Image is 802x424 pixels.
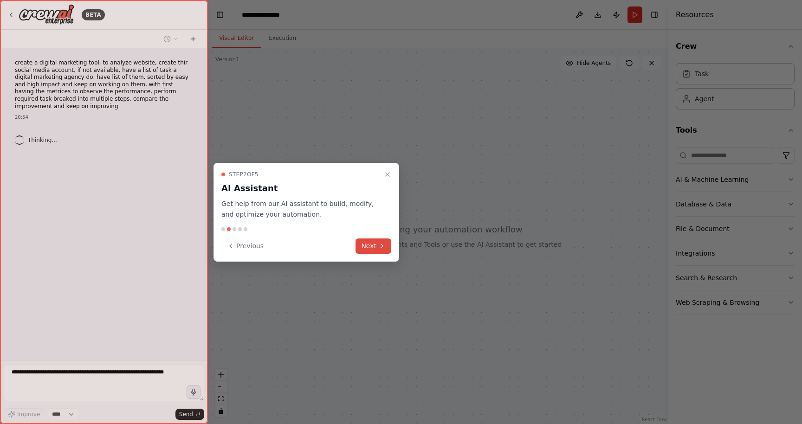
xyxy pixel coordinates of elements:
[221,238,269,254] button: Previous
[213,8,226,21] button: Hide left sidebar
[221,199,380,220] p: Get help from our AI assistant to build, modify, and optimize your automation.
[229,171,259,178] span: Step 2 of 5
[221,182,380,195] h3: AI Assistant
[382,169,393,180] button: Close walkthrough
[356,238,391,254] button: Next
